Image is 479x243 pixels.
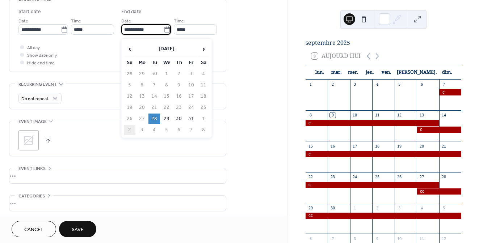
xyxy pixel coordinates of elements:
[352,112,358,118] div: 10
[18,118,47,125] span: Event image
[148,114,160,124] td: 28
[439,65,455,80] div: dim.
[311,65,328,80] div: lun.
[9,196,226,211] div: •••
[308,236,313,241] div: 6
[328,65,345,80] div: mar.
[306,213,461,219] div: cc
[21,95,49,103] span: Do not repeat
[124,91,135,102] td: 12
[198,69,209,79] td: 4
[136,91,148,102] td: 13
[124,80,135,90] td: 5
[136,102,148,113] td: 20
[374,174,380,180] div: 25
[185,69,197,79] td: 3
[27,52,57,59] span: Show date only
[397,143,402,149] div: 19
[330,143,335,149] div: 16
[72,226,84,234] span: Save
[198,102,209,113] td: 25
[18,81,57,88] span: Recurring event
[374,82,380,87] div: 4
[9,168,226,183] div: •••
[18,165,46,172] span: Event links
[441,174,447,180] div: 28
[374,236,380,241] div: 9
[308,174,313,180] div: 22
[161,69,172,79] td: 1
[71,17,81,25] span: Time
[185,80,197,90] td: 10
[173,114,185,124] td: 30
[395,65,439,80] div: [PERSON_NAME].
[419,205,424,210] div: 4
[306,182,439,188] div: c
[198,80,209,90] td: 11
[18,130,39,150] div: ;
[441,205,447,210] div: 5
[27,59,55,67] span: Hide end time
[124,42,135,56] span: ‹
[148,80,160,90] td: 7
[397,82,402,87] div: 5
[124,69,135,79] td: 28
[374,205,380,210] div: 2
[441,82,447,87] div: 7
[397,205,402,210] div: 3
[173,80,185,90] td: 9
[419,82,424,87] div: 6
[59,221,96,237] button: Save
[174,17,184,25] span: Time
[330,236,335,241] div: 7
[12,221,56,237] a: Cancel
[18,17,28,25] span: Date
[185,91,197,102] td: 17
[397,112,402,118] div: 12
[345,65,361,80] div: mer.
[24,226,43,234] span: Cancel
[136,125,148,135] td: 3
[198,57,209,68] th: Sa
[374,112,380,118] div: 11
[173,91,185,102] td: 16
[124,125,135,135] td: 2
[419,236,424,241] div: 11
[397,236,402,241] div: 10
[378,65,395,80] div: ven.
[27,44,40,52] span: All day
[136,69,148,79] td: 29
[397,174,402,180] div: 26
[419,174,424,180] div: 27
[441,112,447,118] div: 14
[124,57,135,68] th: Su
[308,82,313,87] div: 1
[417,188,461,195] div: cc
[308,205,313,210] div: 29
[124,114,135,124] td: 26
[18,8,41,16] div: Start date
[419,112,424,118] div: 13
[198,91,209,102] td: 18
[441,236,447,241] div: 12
[173,125,185,135] td: 6
[198,114,209,124] td: 1
[136,80,148,90] td: 6
[173,102,185,113] td: 23
[306,39,461,47] div: septembre 2025
[161,80,172,90] td: 8
[148,57,160,68] th: Tu
[185,125,197,135] td: 7
[441,143,447,149] div: 21
[330,112,335,118] div: 9
[361,65,378,80] div: jeu.
[308,143,313,149] div: 15
[419,143,424,149] div: 20
[198,42,209,56] span: ›
[374,143,380,149] div: 18
[306,120,439,126] div: c
[124,102,135,113] td: 19
[185,102,197,113] td: 24
[121,8,142,16] div: End date
[161,114,172,124] td: 29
